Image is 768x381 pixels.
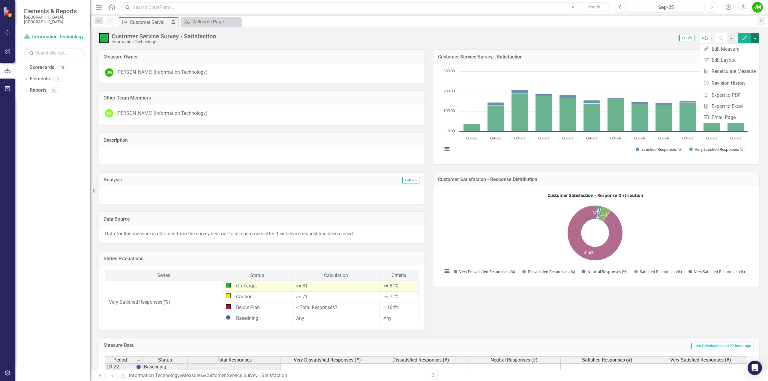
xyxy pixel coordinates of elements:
[112,40,216,44] div: Information Technology
[586,135,597,141] text: Q4-23
[595,205,598,219] path: Very Dissatisfied Responses (%), 1.8.
[679,103,696,131] path: Q1-25, 143. Very Satisfied Responses (#).
[3,7,14,17] img: ClearPoint Strategy
[380,292,418,302] td: >= 71%
[559,95,576,98] path: Q3-23, 17. Satisfied Responses (#).
[103,138,420,143] h3: Description
[112,33,216,40] div: Customer Service Survey - Satisfaction
[205,373,287,378] div: Customer Service Survey - Satisfaction
[380,281,418,292] td: >= 81%
[30,64,54,71] a: Scorecards
[691,343,754,349] span: Last Calculated about 22 hours ago
[443,145,451,153] button: View chart menu, Chart
[439,191,751,281] svg: Interactive chart
[103,95,420,101] h3: Other Team Members
[535,94,552,96] path: Q2-23, 13. Satisfied Responses (#).
[292,270,380,281] th: Calculation
[99,33,109,43] img: On Target
[670,357,731,363] span: Very Satisfied Responses (#)
[439,68,753,158] div: Chart. Highcharts interactive chart.
[535,96,552,131] path: Q2-23, 176. Very Satisfied Responses (#).
[226,283,231,287] img: On Target
[600,212,607,216] text: 6.1%
[607,99,624,131] path: Q1-24, 163. Very Satisfied Responses (#).
[597,206,599,219] path: Dissatisfied Responses (%), 0.6.
[582,357,632,363] span: Satisfied Responses (#)
[438,177,754,182] h3: Customer Satisfaction - Response Distribution
[607,97,624,99] path: Q1-24, 6. Satisfied Responses (#).
[121,2,610,13] input: Search ClearPoint...
[593,210,600,215] text: 1.8%
[463,89,744,124] g: Satisfied Responses (#), bar series 1 of 2 with 12 bars.
[103,343,313,348] h3: Measure Data
[226,293,289,300] div: Caution
[443,68,455,73] text: 300.00
[634,135,645,141] text: Q2-24
[158,357,172,363] span: Status
[514,135,525,141] text: Q1-23
[636,147,682,152] button: Show Satisfied Responses (#)
[538,135,549,141] text: Q2-23
[752,2,763,13] div: JM
[682,135,693,141] text: Q1-25
[380,302,418,313] td: < 164%
[487,102,504,106] path: Q4-22, 17. Satisfied Responses (#).
[380,270,418,281] th: Criteria
[226,304,231,309] img: Below Plan
[490,135,501,141] text: Q4-22
[402,177,419,183] span: Sep-25
[105,270,222,281] th: Series
[700,43,759,55] a: Edit Measure
[448,128,455,133] text: 0.00
[658,135,669,141] text: Q3-24
[655,105,672,131] path: Q3-24, 131. Very Satisfied Responses (#).
[689,147,745,152] button: Show Very Satisfied Responses (#)
[466,135,477,141] text: Q3-22
[631,102,648,104] path: Q2-24, 10. Satisfied Responses (#).
[103,54,420,60] h3: Measure Owner
[700,112,759,123] a: Email Page
[182,373,203,378] a: Measures
[700,66,759,77] a: Recalculate Measure
[454,269,515,274] button: Show Very Dissatisfied Responses (%)
[547,192,643,198] text: Customer Satisfaction - Response Distribution
[105,109,113,118] div: BG
[226,315,289,322] div: Baselining
[222,270,292,281] th: Status
[511,89,528,94] path: Q1-23, 20. Satisfied Responses (#).
[103,177,262,183] h3: Analysis
[628,2,704,13] button: Sep-25
[24,7,84,15] span: Elements & Reports
[700,101,759,112] a: Export to Excel
[490,357,538,363] span: Neutral Responses (#)
[634,269,682,274] button: Show Satisfied Responses (%)
[730,135,741,141] text: Q3-25
[226,283,289,290] div: On Target
[49,88,59,93] div: 20
[24,48,84,58] input: Search Below...
[105,363,135,371] td: Q1-22
[24,34,84,40] a: Information Technology
[700,78,759,89] a: Revision History
[226,304,289,311] div: Below Plan
[217,357,252,363] span: Total Responses
[463,124,480,131] path: Q3-22, 38. Very Satisfied Responses (#).
[120,372,424,379] div: » »
[226,293,231,298] img: Caution
[679,35,695,41] span: Q3-25
[679,101,696,103] path: Q1-25, 10. Satisfied Responses (#).
[443,267,451,275] button: View chart menu, Customer Satisfaction - Response Distribution
[182,18,239,25] a: Welcome Page
[30,87,46,94] a: Reports
[706,135,717,141] text: Q2-25
[562,135,573,141] text: Q3-23
[105,68,113,77] div: JM
[116,69,208,76] div: [PERSON_NAME] (Information Technology)
[129,373,180,378] a: Information Technology
[130,19,169,26] div: Customer Service Survey - Satisfaction
[511,94,528,131] path: Q1-23, 189. Very Satisfied Responses (#).
[631,104,648,131] path: Q2-24, 138. Very Satisfied Responses (#).
[688,269,745,274] button: Show Very Satisfied Responses (%)
[439,191,753,281] div: Customer Satisfaction - Response Distribution . Highcharts interactive chart.
[136,358,141,363] img: 8DAGhfEEPCf229AAAAAElFTkSuQmCC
